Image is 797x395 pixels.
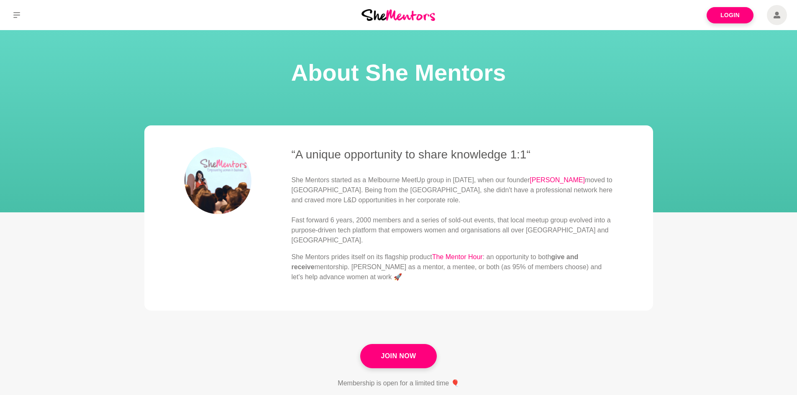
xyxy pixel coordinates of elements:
[360,344,436,368] a: Join Now
[292,252,613,282] p: She Mentors prides itself on its flagship product : an opportunity to both mentorship. [PERSON_NA...
[432,253,483,260] a: The Mentor Hour
[707,7,753,23] a: Login
[10,57,787,89] h1: About She Mentors
[530,176,585,183] a: [PERSON_NAME]
[338,378,459,388] p: Membership is open for a limited time 🎈
[361,9,435,20] img: She Mentors Logo
[292,147,613,162] h3: “A unique opportunity to share knowledge 1:1“
[292,175,613,245] p: She Mentors started as a Melbourne MeetUp group in [DATE], when our founder moved to [GEOGRAPHIC_...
